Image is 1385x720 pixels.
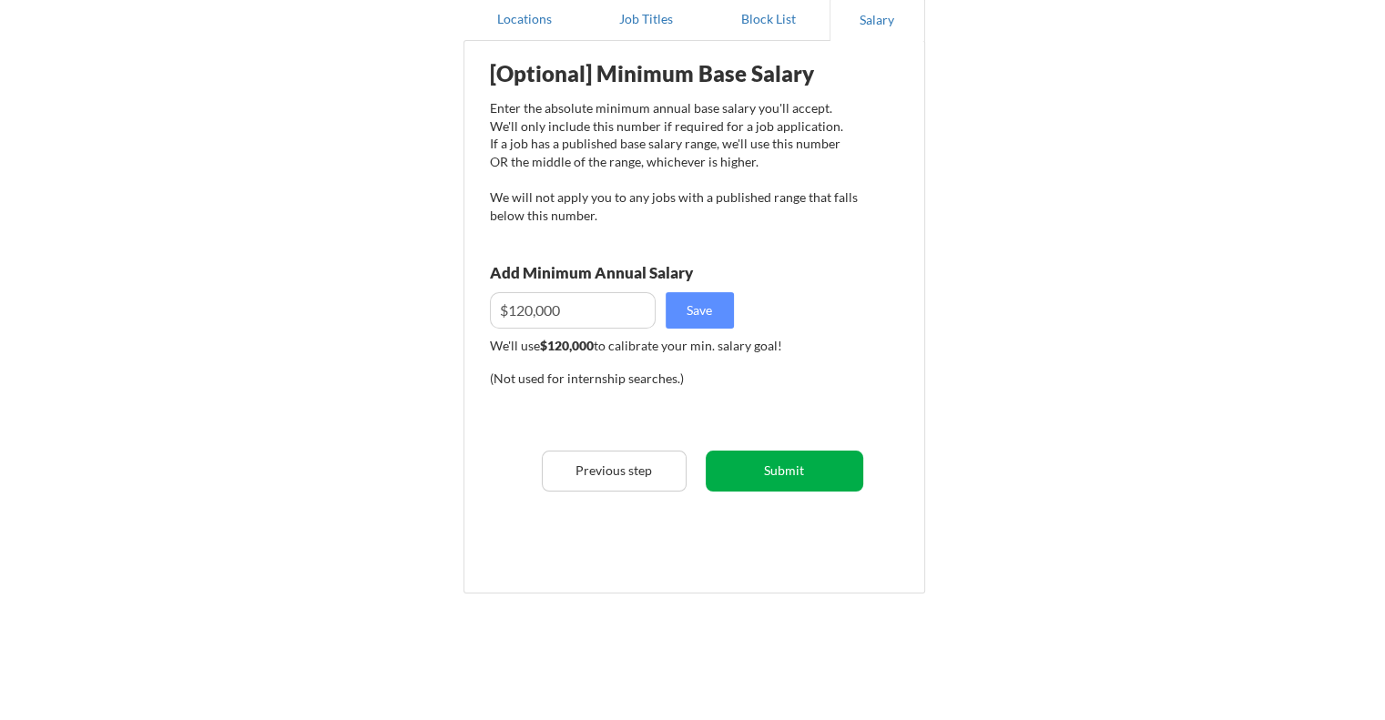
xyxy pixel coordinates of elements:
div: Enter the absolute minimum annual base salary you'll accept. We'll only include this number if re... [490,99,858,224]
input: E.g. $100,000 [490,292,656,329]
div: We'll use to calibrate your min. salary goal! [490,337,858,355]
strong: $120,000 [540,338,594,353]
button: Submit [706,451,863,492]
button: Previous step [542,451,687,492]
div: [Optional] Minimum Base Salary [490,63,858,85]
div: Add Minimum Annual Salary [490,265,774,280]
button: Save [666,292,734,329]
div: (Not used for internship searches.) [490,370,737,388]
